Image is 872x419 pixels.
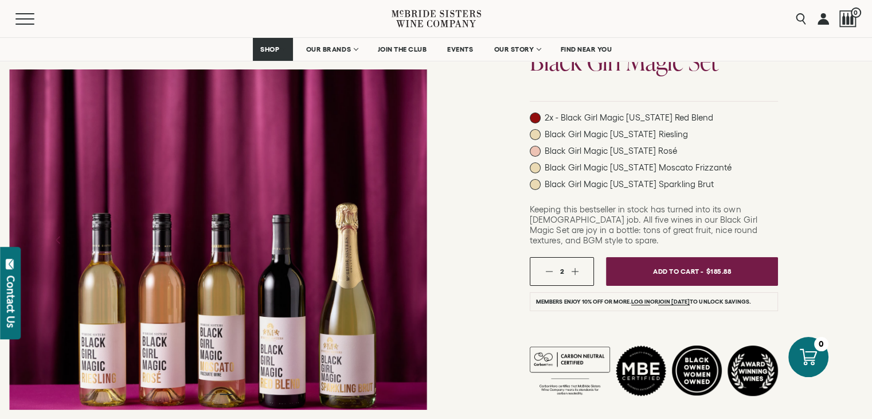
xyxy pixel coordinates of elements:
a: join [DATE] [658,298,690,305]
span: FIND NEAR YOU [561,45,612,53]
span: Black Girl Magic [US_STATE] Moscato Frizzanté [545,162,732,173]
li: Page dot 1 [204,394,216,395]
span: 0 [851,7,861,18]
a: OUR BRANDS [299,38,365,61]
a: FIND NEAR YOU [553,38,620,61]
span: Black Girl Magic [US_STATE] Riesling [545,129,688,139]
span: 2 [560,267,564,275]
a: JOIN THE CLUB [370,38,435,61]
a: Log in [631,298,650,305]
li: Members enjoy 10% off or more. or to unlock savings. [530,292,778,311]
span: OUR BRANDS [306,45,351,53]
button: Mobile Menu Trigger [15,13,57,25]
span: Keeping this bestseller in stock has turned into its own [DEMOGRAPHIC_DATA] job. All five wines i... [530,204,757,245]
h1: Black Girl Magic Set [530,49,778,73]
span: $185.88 [706,263,732,280]
div: 0 [814,337,828,351]
button: Next [363,225,393,255]
button: Previous [44,225,73,255]
li: Page dot 2 [220,394,232,395]
span: Add To Cart - [653,263,703,280]
div: Contact Us [5,276,17,328]
span: OUR STORY [494,45,534,53]
span: 2x - Black Girl Magic [US_STATE] Red Blend [545,112,713,123]
a: EVENTS [440,38,480,61]
span: JOIN THE CLUB [378,45,427,53]
span: EVENTS [447,45,473,53]
button: Add To Cart - $185.88 [606,257,778,286]
a: SHOP [253,38,293,61]
span: SHOP [260,45,280,53]
a: OUR STORY [486,38,548,61]
span: Black Girl Magic [US_STATE] Rosé [545,146,677,156]
span: Black Girl Magic [US_STATE] Sparkling Brut [545,179,714,189]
